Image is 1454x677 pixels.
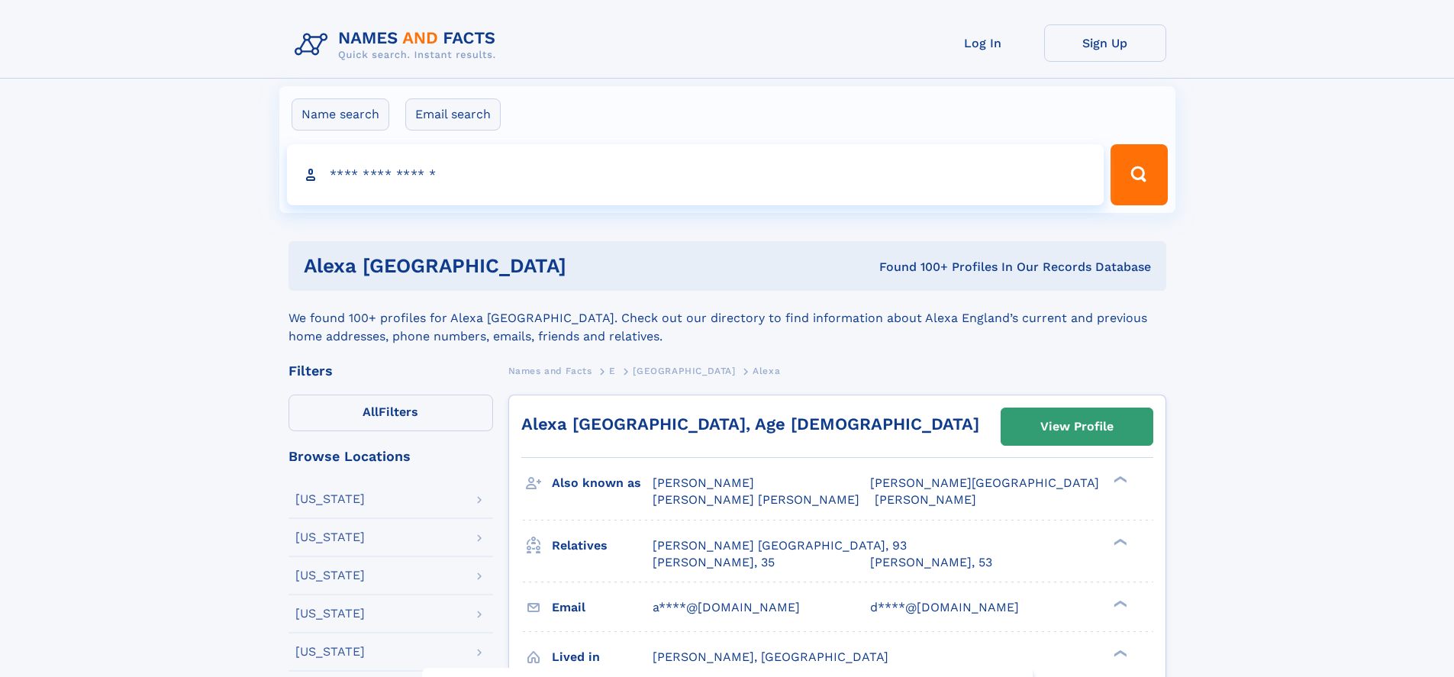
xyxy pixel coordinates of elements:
img: Logo Names and Facts [289,24,508,66]
span: [PERSON_NAME] [653,476,754,490]
a: Names and Facts [508,361,592,380]
h3: Also known as [552,470,653,496]
label: Name search [292,98,389,131]
div: [US_STATE] [295,531,365,543]
a: E [609,361,616,380]
div: We found 100+ profiles for Alexa [GEOGRAPHIC_DATA]. Check out our directory to find information a... [289,291,1166,346]
div: [US_STATE] [295,646,365,658]
h3: Lived in [552,644,653,670]
span: [PERSON_NAME] [875,492,976,507]
a: View Profile [1001,408,1153,445]
div: View Profile [1040,409,1114,444]
span: [PERSON_NAME][GEOGRAPHIC_DATA] [870,476,1099,490]
a: Log In [922,24,1044,62]
div: ❯ [1110,598,1128,608]
div: [US_STATE] [295,569,365,582]
div: Filters [289,364,493,378]
span: [PERSON_NAME] [PERSON_NAME] [653,492,859,507]
div: [US_STATE] [295,608,365,620]
a: [PERSON_NAME], 53 [870,554,992,571]
button: Search Button [1111,144,1167,205]
a: [PERSON_NAME], 35 [653,554,775,571]
input: search input [287,144,1104,205]
label: Email search [405,98,501,131]
span: Alexa [753,366,780,376]
span: [PERSON_NAME], [GEOGRAPHIC_DATA] [653,650,888,664]
h3: Email [552,595,653,621]
div: Found 100+ Profiles In Our Records Database [723,259,1151,276]
label: Filters [289,395,493,431]
div: ❯ [1110,648,1128,658]
a: [GEOGRAPHIC_DATA] [633,361,735,380]
div: ❯ [1110,475,1128,485]
a: Sign Up [1044,24,1166,62]
span: [GEOGRAPHIC_DATA] [633,366,735,376]
span: E [609,366,616,376]
div: [US_STATE] [295,493,365,505]
h1: Alexa [GEOGRAPHIC_DATA] [304,256,723,276]
a: [PERSON_NAME] [GEOGRAPHIC_DATA], 93 [653,537,907,554]
div: ❯ [1110,537,1128,546]
h3: Relatives [552,533,653,559]
span: All [363,405,379,419]
div: Browse Locations [289,450,493,463]
a: Alexa [GEOGRAPHIC_DATA], Age [DEMOGRAPHIC_DATA] [521,414,979,434]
